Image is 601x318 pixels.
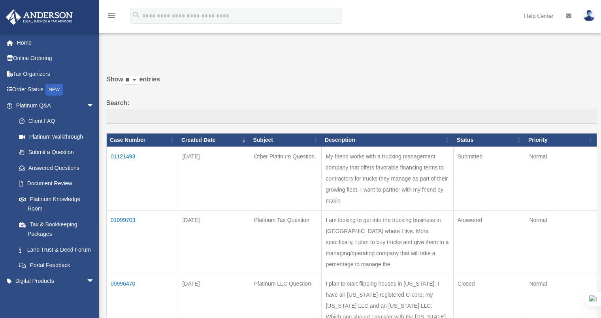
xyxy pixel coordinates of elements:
label: Show entries [106,74,597,93]
th: Description: activate to sort column ascending [322,133,453,147]
i: menu [107,11,116,21]
td: Submitted [453,147,525,210]
a: Online Ordering [6,51,106,66]
th: Status: activate to sort column ascending [453,133,525,147]
a: menu [107,14,116,21]
th: Subject: activate to sort column ascending [250,133,321,147]
label: Search: [106,98,597,124]
a: Client FAQ [11,113,102,129]
a: Tax & Bookkeeping Packages [11,216,102,242]
td: My friend works with a trucking management company that offers favorable financing terms to contr... [322,147,453,210]
span: arrow_drop_down [87,273,102,289]
td: 01121493 [107,147,178,210]
a: Digital Productsarrow_drop_down [6,273,106,289]
a: Document Review [11,176,102,192]
a: My Entitiesarrow_drop_down [6,289,106,305]
th: Case Number: activate to sort column ascending [107,133,178,147]
img: Anderson Advisors Platinum Portal [4,9,75,25]
td: Normal [525,147,597,210]
a: Home [6,35,106,51]
td: 01099703 [107,210,178,274]
th: Priority: activate to sort column ascending [525,133,597,147]
i: search [132,11,141,19]
span: arrow_drop_down [87,289,102,305]
td: [DATE] [178,210,250,274]
td: I am looking to get into the trucking business in [GEOGRAPHIC_DATA] where I live. More specifical... [322,210,453,274]
td: Other Platinum Question [250,147,321,210]
td: Platinum Tax Question [250,210,321,274]
a: Platinum Knowledge Room [11,191,102,216]
a: Tax Organizers [6,66,106,82]
input: Search: [106,109,597,124]
a: Platinum Q&Aarrow_drop_down [6,98,102,113]
th: Created Date: activate to sort column ascending [178,133,250,147]
select: Showentries [123,76,139,85]
td: Normal [525,210,597,274]
a: Submit a Question [11,145,102,160]
a: Platinum Walkthrough [11,129,102,145]
img: User Pic [583,10,595,21]
td: [DATE] [178,147,250,210]
a: Answered Questions [11,160,98,176]
td: Answered [453,210,525,274]
span: arrow_drop_down [87,98,102,114]
a: Portal Feedback [11,258,102,273]
a: Order StatusNEW [6,82,106,98]
a: Land Trust & Deed Forum [11,242,102,258]
div: NEW [45,84,63,96]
